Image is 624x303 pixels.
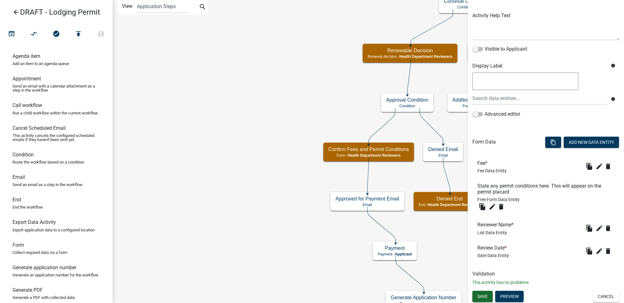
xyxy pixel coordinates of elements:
h6: Appointment [13,76,41,82]
i: delete [604,225,612,232]
h5: Generate Application Number [391,295,456,300]
h6: Export Data Activity [13,219,56,225]
span: Fee Data Entity [477,168,507,173]
span: Free Form Data Entity [477,197,520,202]
p: Route the workflow based on a condition [13,160,84,164]
h5: Confirm Fees and Permit Conditions [328,146,409,152]
button: Save [90,28,112,41]
h5: Additional Information [452,97,501,103]
h5: Denied End [419,196,481,202]
wm-modal-confirm: Delete [604,223,614,233]
i: search [199,3,206,12]
h6: Email [13,174,25,180]
p: Email [335,203,399,207]
h5: Approved for Payment Email [335,196,399,202]
h6: Cancel Scheduled Email [13,125,66,131]
wm-modal-confirm: Delete [497,202,507,212]
p: This activity cancels the configured scheduled emails if they haven't been sent yet. [13,134,100,142]
i: arrow_back [13,8,20,17]
i: content_copy [550,139,556,145]
h6: State any permit conditions here. This will appear on the permit placard [477,183,614,195]
button: delete [604,246,614,256]
button: Publish [67,28,90,41]
p: Generate a PDF with collected data [13,295,75,300]
h6: Generate application number [13,265,76,270]
h6: End [13,197,21,203]
h5: Denied Email [428,146,458,152]
p: Collect required data via a form [13,250,67,255]
h5: Approval Condition [386,97,428,103]
span: Health Department Reviewers [348,153,400,158]
wm-modal-confirm: Delete [604,246,614,256]
a: DRAFT - Lodging Permit [5,5,103,19]
button: Cancel [593,291,619,302]
h6: Review Date [477,245,509,251]
p: This activity has no problems [472,279,619,286]
h6: Validation [472,271,619,277]
i: file_copy [586,225,593,232]
button: edit [487,202,497,212]
p: Add an item to an agenda queue [13,62,69,66]
i: edit [596,247,603,255]
p: Form - [452,104,501,108]
i: info [611,97,615,101]
h6: Call workflow [13,102,42,108]
i: edit [489,203,496,210]
span: Save [477,294,488,299]
i: open_in_browser [8,30,15,39]
span: Health Department Reviewers [428,203,481,207]
p: Payment - [378,252,412,256]
button: search [198,3,208,13]
button: No problems [45,28,68,41]
h6: Generate PDF [13,287,43,293]
button: Preview [495,291,524,302]
p: End - [419,203,481,207]
p: Condition [444,5,486,9]
p: Condition [386,104,428,108]
h5: Renewable Decision [368,48,452,53]
i: delete [604,247,612,255]
button: edit [594,223,604,233]
wm-modal-confirm: Delete [604,161,614,171]
button: file_copy [584,223,594,233]
i: file_copy [479,203,486,210]
p: Export application data to a configured location [13,228,95,232]
button: Auto Layout [23,28,45,41]
span: Health Department Reviewers [399,54,452,59]
h5: Payment [378,245,412,251]
h6: Form Data [472,139,496,145]
span: Date Data Entity [477,253,509,258]
h6: Condition [13,152,34,158]
button: delete [497,202,507,212]
i: compare_arrows [30,30,38,39]
button: file_copy [584,161,594,171]
p: Form - [328,153,409,158]
button: Add New Data Entity [564,137,619,148]
button: edit [594,246,604,256]
h6: Display Label [472,63,606,69]
i: file_copy [586,163,593,170]
i: edit [596,163,603,170]
h6: Fee [477,160,507,166]
p: Send an email as a step in the workflow [13,183,83,187]
h6: Agenda item [13,53,40,59]
p: Run a child workflow within the current workflow [13,111,98,115]
span: List Data Entity [477,230,507,235]
button: edit [594,161,604,171]
wm-modal-confirm: Bulk Actions [545,140,561,145]
i: check_circle [53,30,60,39]
i: delete [604,163,612,170]
label: Visible to Applicant [472,45,527,53]
i: save [97,30,105,39]
p: Generate an application number for the workflow [13,273,98,277]
button: file_copy [477,202,487,212]
p: Send an email with a calendar attachment as a step in the workflow [13,84,100,92]
p: End the workflow [13,205,43,209]
i: file_copy [586,247,593,255]
i: delete [497,203,505,210]
button: file_copy [584,246,594,256]
button: delete [604,223,614,233]
h6: Form [13,242,24,248]
i: edit [596,225,603,232]
h6: Reviewer Name [477,222,516,228]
